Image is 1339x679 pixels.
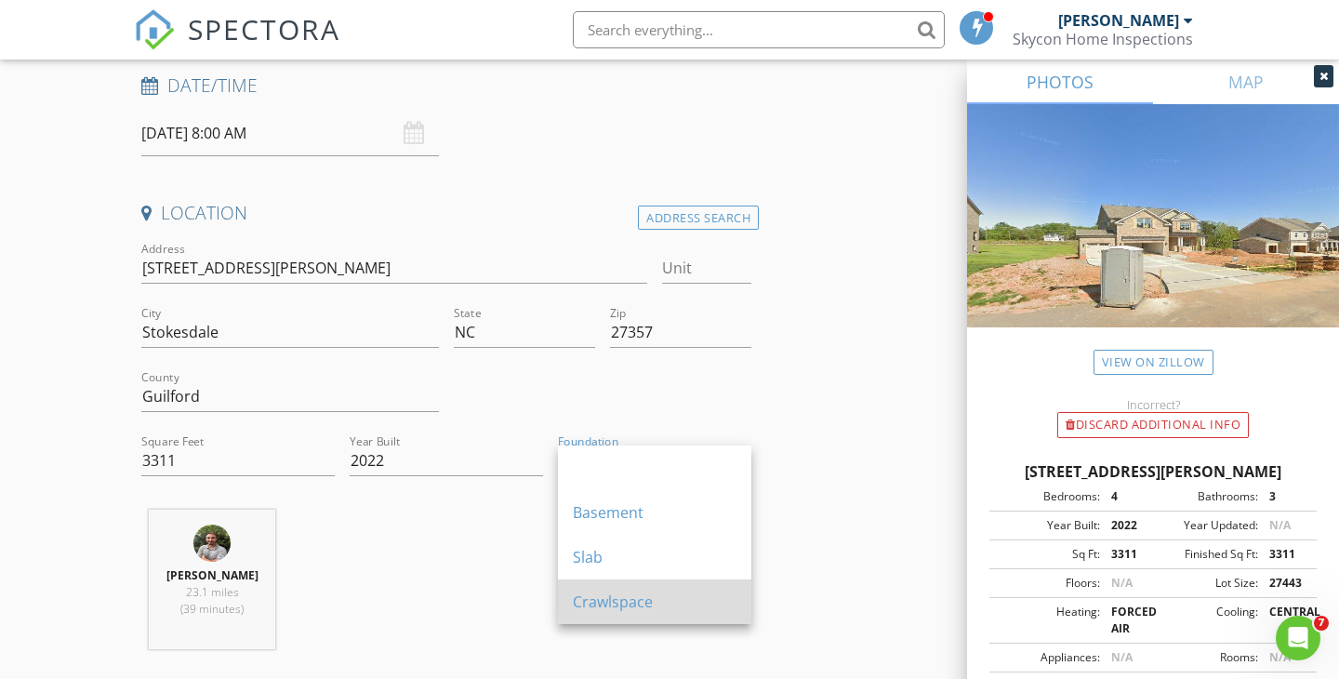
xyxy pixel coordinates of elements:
div: Floors: [995,575,1100,592]
div: Incorrect? [967,397,1339,412]
div: 3311 [1258,546,1311,563]
a: MAP [1153,60,1339,104]
span: N/A [1269,517,1291,533]
input: Search everything... [573,11,945,48]
span: 23.1 miles [186,584,239,600]
img: img_0307.jpg [193,525,231,562]
div: Heating: [995,604,1100,637]
div: Lot Size: [1153,575,1258,592]
div: Cooling: [1153,604,1258,637]
div: Skycon Home Inspections [1013,30,1193,48]
span: N/A [1111,649,1133,665]
div: Rooms: [1153,649,1258,666]
div: 3311 [1100,546,1153,563]
div: Basement [573,501,736,524]
div: 27443 [1258,575,1311,592]
span: SPECTORA [188,9,340,48]
div: 2022 [1100,517,1153,534]
strong: [PERSON_NAME] [166,567,259,583]
div: Appliances: [995,649,1100,666]
div: 4 [1100,488,1153,505]
iframe: Intercom live chat [1276,616,1320,660]
input: Select date [141,111,439,156]
span: (39 minutes) [180,601,244,617]
div: FORCED AIR [1100,604,1153,637]
h4: Date/Time [141,73,751,98]
div: Year Built: [995,517,1100,534]
img: streetview [967,104,1339,372]
div: [PERSON_NAME] [1058,11,1179,30]
span: N/A [1111,575,1133,591]
div: Bedrooms: [995,488,1100,505]
img: The Best Home Inspection Software - Spectora [134,9,175,50]
a: View on Zillow [1094,350,1213,375]
div: Finished Sq Ft: [1153,546,1258,563]
a: PHOTOS [967,60,1153,104]
a: SPECTORA [134,25,340,64]
div: CENTRAL [1258,604,1311,637]
div: Bathrooms: [1153,488,1258,505]
span: 7 [1314,616,1329,631]
div: Slab [573,546,736,568]
span: N/A [1269,649,1291,665]
div: Address Search [638,206,759,231]
div: Crawlspace [573,591,736,613]
div: [STREET_ADDRESS][PERSON_NAME] [989,460,1317,483]
div: Year Updated: [1153,517,1258,534]
div: Sq Ft: [995,546,1100,563]
div: 3 [1258,488,1311,505]
h4: Location [141,201,751,225]
div: Discard Additional info [1057,412,1249,438]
